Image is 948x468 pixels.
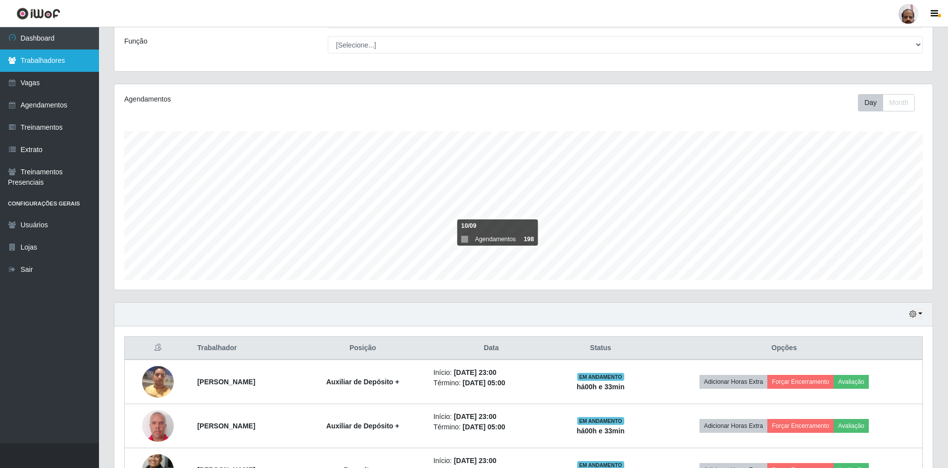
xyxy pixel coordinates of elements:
img: CoreUI Logo [16,7,60,20]
th: Trabalhador [191,337,298,360]
button: Forçar Encerramento [767,375,834,389]
img: 1749158606538.jpeg [142,408,174,443]
strong: [PERSON_NAME] [197,422,255,430]
div: Agendamentos [124,94,449,104]
span: EM ANDAMENTO [577,417,624,425]
time: [DATE] 05:00 [463,423,505,431]
li: Início: [433,367,549,378]
strong: há 00 h e 33 min [577,383,625,391]
button: Avaliação [834,419,869,433]
strong: [PERSON_NAME] [197,378,255,386]
li: Início: [433,456,549,466]
li: Término: [433,378,549,388]
time: [DATE] 23:00 [454,457,497,465]
time: [DATE] 23:00 [454,368,497,376]
button: Month [883,94,915,111]
th: Posição [298,337,427,360]
th: Opções [646,337,922,360]
button: Day [858,94,883,111]
strong: Auxiliar de Depósito + [326,422,399,430]
label: Função [124,36,148,47]
div: First group [858,94,915,111]
span: EM ANDAMENTO [577,373,624,381]
li: Início: [433,412,549,422]
div: Toolbar with button groups [858,94,923,111]
img: 1738750603268.jpeg [142,361,174,403]
th: Data [427,337,555,360]
button: Avaliação [834,375,869,389]
li: Término: [433,422,549,432]
time: [DATE] 23:00 [454,413,497,420]
th: Status [555,337,646,360]
button: Adicionar Horas Extra [699,375,767,389]
button: Forçar Encerramento [767,419,834,433]
strong: Auxiliar de Depósito + [326,378,399,386]
strong: há 00 h e 33 min [577,427,625,435]
time: [DATE] 05:00 [463,379,505,387]
button: Adicionar Horas Extra [699,419,767,433]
